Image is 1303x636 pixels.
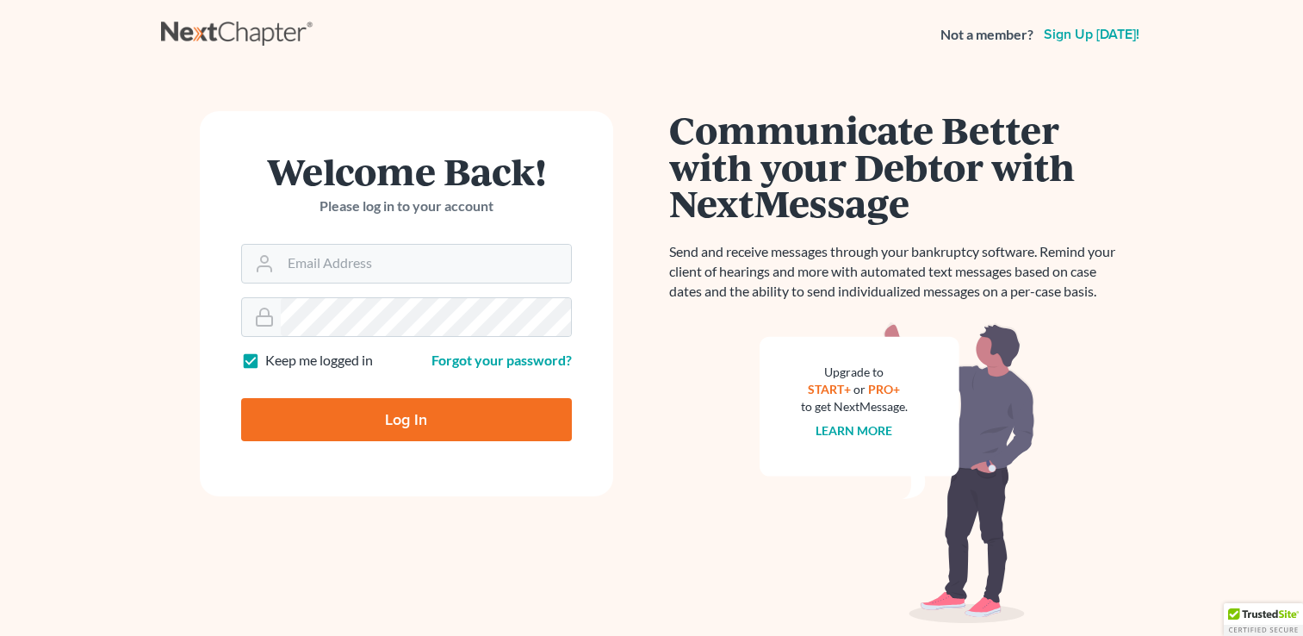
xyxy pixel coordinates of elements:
div: Upgrade to [801,364,908,381]
p: Send and receive messages through your bankruptcy software. Remind your client of hearings and mo... [669,242,1126,302]
h1: Communicate Better with your Debtor with NextMessage [669,111,1126,221]
a: Learn more [816,423,892,438]
div: to get NextMessage. [801,398,908,415]
input: Email Address [281,245,571,283]
a: Forgot your password? [431,352,572,368]
strong: Not a member? [940,25,1033,45]
span: or [853,382,866,396]
a: Sign up [DATE]! [1040,28,1143,41]
div: TrustedSite Certified [1224,603,1303,636]
a: START+ [808,382,851,396]
p: Please log in to your account [241,196,572,216]
label: Keep me logged in [265,351,373,371]
h1: Welcome Back! [241,153,572,190]
input: Log In [241,398,572,441]
img: nextmessage_bg-59042aed3d76b12b5cd301f8e5b87938c9018125f34e5fa2b7a6b67550977c72.svg [760,322,1035,624]
a: PRO+ [868,382,900,396]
